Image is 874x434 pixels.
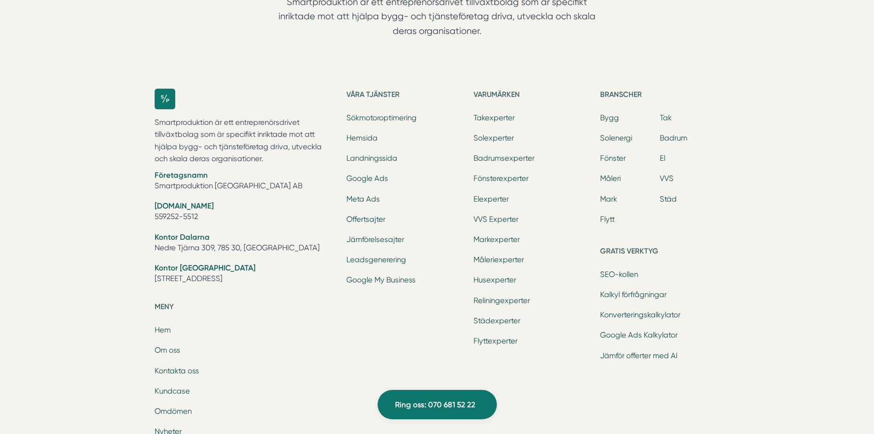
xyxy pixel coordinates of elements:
[600,134,632,142] a: Solenergi
[346,195,380,203] a: Meta Ads
[155,170,336,193] li: Smartproduktion [GEOGRAPHIC_DATA] AB
[378,390,497,419] a: Ring oss: 070 681 52 22
[660,195,677,203] a: Städ
[155,170,208,180] strong: Företagsnamn
[600,215,615,224] a: Flytt
[660,134,687,142] a: Badrum
[155,117,336,165] p: Smartproduktion är ett entreprenörsdrivet tillväxtbolag som är specifikt inriktade mot att hjälpa...
[600,270,638,279] a: SEO-kollen
[155,387,190,395] a: Kundcase
[155,263,256,272] strong: Kontor [GEOGRAPHIC_DATA]
[155,407,192,416] a: Omdömen
[473,89,593,103] h5: Varumärken
[346,174,388,183] a: Google Ads
[473,174,529,183] a: Fönsterexperter
[155,326,171,334] a: Hem
[600,89,719,103] h5: Branscher
[473,276,516,284] a: Husexperter
[473,215,518,224] a: VVS Experter
[346,276,416,284] a: Google My Business
[346,89,466,103] h5: Våra tjänster
[660,174,674,183] a: VVS
[600,245,719,260] h5: Gratis verktyg
[600,290,667,299] a: Kalkyl förfrågningar
[346,113,417,122] a: Sökmotoroptimering
[155,263,336,286] li: [STREET_ADDRESS]
[155,201,214,210] strong: [DOMAIN_NAME]
[346,154,397,163] a: Landningssida
[600,195,617,203] a: Mark
[155,232,210,242] strong: Kontor Dalarna
[600,351,678,360] a: Jämför offerter med AI
[473,113,515,122] a: Takexperter
[346,235,404,244] a: Jämförelsesajter
[473,134,514,142] a: Solexperter
[473,154,534,163] a: Badrumsexperter
[155,232,336,255] li: Nedre Tjärna 309, 785 30, [GEOGRAPHIC_DATA]
[600,331,678,339] a: Google Ads Kalkylator
[155,201,336,224] li: 559252-5512
[473,296,530,305] a: Reliningexperter
[660,154,665,163] a: El
[473,337,518,345] a: Flyttexperter
[660,113,672,122] a: Tak
[473,235,520,244] a: Markexperter
[473,255,524,264] a: Måleriexperter
[155,366,199,375] a: Kontakta oss
[346,255,406,264] a: Leadsgenerering
[155,346,180,355] a: Om oss
[346,134,378,142] a: Hemsida
[600,113,619,122] a: Bygg
[473,195,509,203] a: Elexperter
[473,316,520,325] a: Städexperter
[346,215,385,224] a: Offertsajter
[395,399,475,411] span: Ring oss: 070 681 52 22
[600,154,626,163] a: Fönster
[600,310,680,319] a: Konverteringskalkylator
[155,301,336,316] h5: Meny
[600,174,621,183] a: Måleri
